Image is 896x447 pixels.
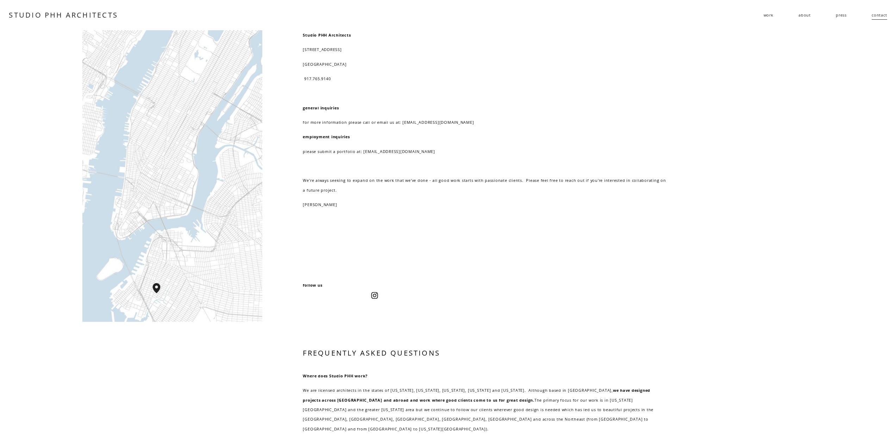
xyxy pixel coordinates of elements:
[303,200,666,209] p: [PERSON_NAME]
[303,175,666,195] p: We're always seeking to expand on the work that we've done - all good work starts with passionate...
[303,134,350,139] strong: employment inquiries
[798,10,811,20] a: about
[303,32,351,38] strong: Studio PHH Architects
[303,117,666,127] p: for more information please call or email us at: [EMAIL_ADDRESS][DOMAIN_NAME]
[303,74,666,83] p: 917.765.9140
[303,385,666,434] p: We are licensed architects in the states of [US_STATE], [US_STATE], [US_STATE], [US_STATE] and [U...
[9,10,118,20] a: STUDIO PHH ARCHITECTS
[303,388,651,402] strong: we have designed projects across [GEOGRAPHIC_DATA] and abroad and work where good clients come to...
[371,292,378,299] a: Instagram
[303,45,666,54] p: [STREET_ADDRESS]
[303,59,666,69] p: [GEOGRAPHIC_DATA]
[303,105,339,110] strong: general inquiries
[303,373,368,378] strong: Where does Studio PHH work?
[303,348,666,358] h3: FREQUENTLY ASKED QUESTIONS
[872,10,887,20] a: contact
[836,10,847,20] a: press
[303,282,322,288] strong: follow us
[764,10,773,20] span: work
[764,10,773,20] a: folder dropdown
[303,147,666,156] p: please submit a portfolio at: [EMAIL_ADDRESS][DOMAIN_NAME]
